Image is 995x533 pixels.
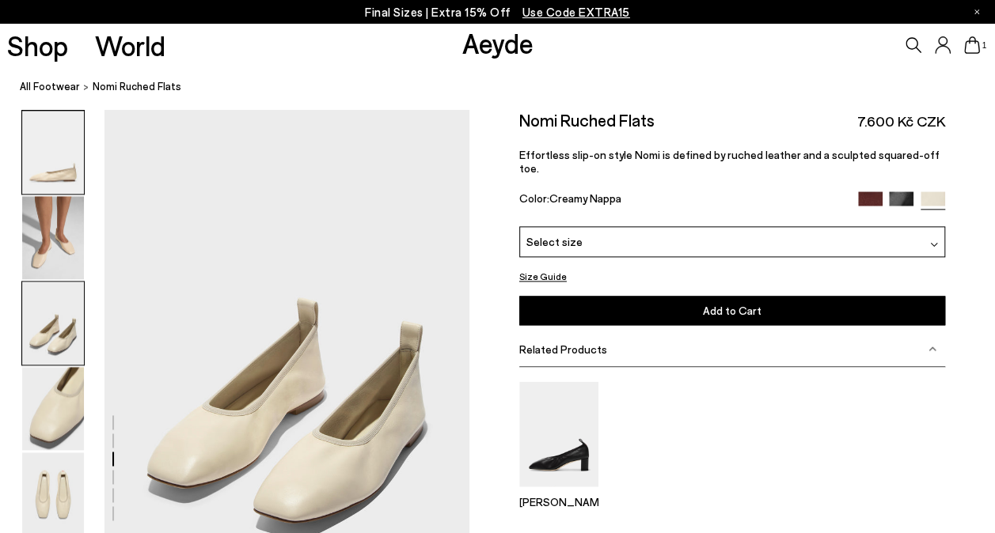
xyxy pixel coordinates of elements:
[462,26,534,59] a: Aeyde
[929,345,936,353] img: svg%3E
[519,110,655,130] h2: Nomi Ruched Flats
[7,32,68,59] a: Shop
[22,282,84,365] img: Nomi Ruched Flats - Image 3
[519,296,945,325] button: Add to Cart
[95,32,165,59] a: World
[519,381,598,486] img: Narissa Ruched Pumps
[20,66,995,110] nav: breadcrumb
[519,495,598,508] p: [PERSON_NAME]
[703,304,761,317] span: Add to Cart
[22,196,84,279] img: Nomi Ruched Flats - Image 2
[857,112,945,131] span: 7.600 Kč CZK
[930,240,938,248] img: svg%3E
[20,79,80,96] a: All Footwear
[526,232,583,249] span: Select size
[549,191,621,205] span: Creamy Nappa
[980,41,988,50] span: 1
[22,367,84,450] img: Nomi Ruched Flats - Image 4
[519,148,945,175] p: Effortless slip-on style Nomi is defined by ruched leather and a sculpted squared-off toe.
[22,111,84,194] img: Nomi Ruched Flats - Image 1
[93,79,181,96] span: Nomi Ruched Flats
[519,342,607,356] span: Related Products
[365,2,630,22] p: Final Sizes | Extra 15% Off
[519,475,598,508] a: Narissa Ruched Pumps [PERSON_NAME]
[519,266,567,286] button: Size Guide
[964,36,980,54] a: 1
[519,191,845,210] div: Color:
[522,5,630,19] span: Navigate to /collections/ss25-final-sizes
